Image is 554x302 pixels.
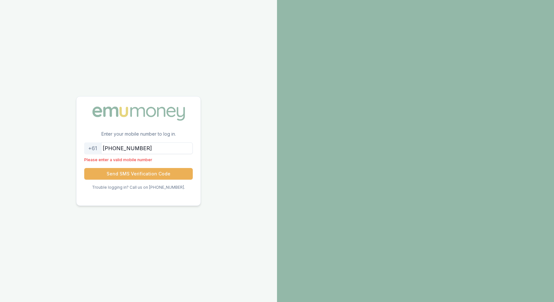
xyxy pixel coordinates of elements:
img: Emu Money [90,104,187,123]
p: Please enter a valid mobile number [84,157,193,163]
input: 0412345678 [84,142,193,154]
button: Send SMS Verification Code [84,168,193,180]
p: Trouble logging in? Call us on [PHONE_NUMBER]. [92,185,185,190]
div: +61 [84,142,101,154]
p: Enter your mobile number to log in. [76,131,201,142]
